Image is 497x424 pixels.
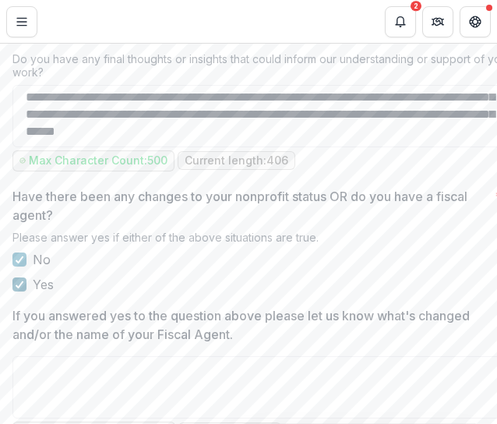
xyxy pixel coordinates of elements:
[12,187,488,224] p: Have there been any changes to your nonprofit status OR do you have a fiscal agent?
[422,6,453,37] button: Partners
[460,6,491,37] button: Get Help
[411,1,421,12] div: 2
[6,6,37,37] button: Toggle Menu
[33,250,51,269] span: No
[33,275,54,294] span: Yes
[29,154,167,168] p: Max Character Count: 500
[185,154,288,168] p: Current length: 406
[385,6,416,37] button: Notifications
